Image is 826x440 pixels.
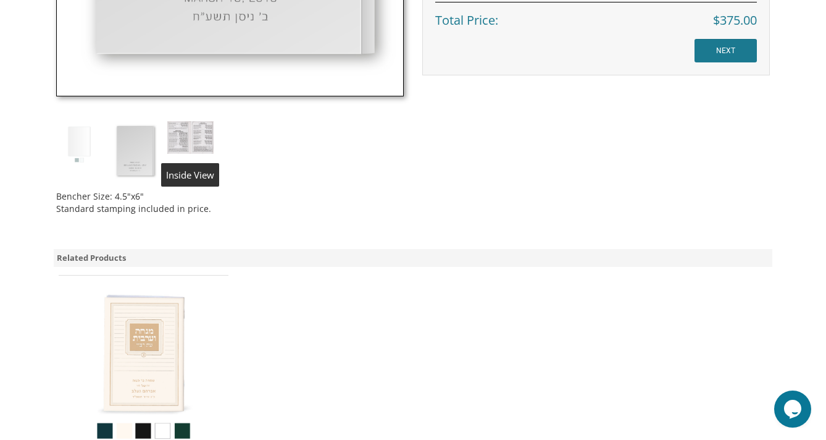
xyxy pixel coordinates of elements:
span: $375.00 [713,12,757,30]
img: ncsy-inside.jpg [167,121,214,154]
input: NEXT [695,39,757,62]
img: ncsy.jpg [56,121,102,167]
div: Bencher Size: 4.5"x6" Standard stamping included in price. [56,181,404,215]
div: Related Products [54,249,772,267]
iframe: chat widget [774,391,814,428]
div: Total Price: [435,2,757,30]
img: ncsy-02.jpg [112,121,158,181]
